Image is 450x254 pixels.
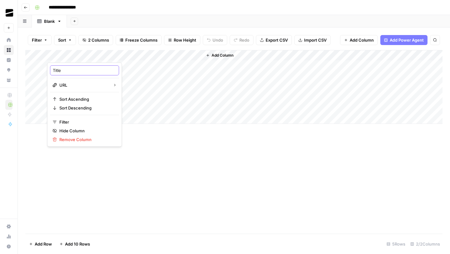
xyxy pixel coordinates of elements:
span: Sort Ascending [59,96,114,102]
button: Add Column [340,35,378,45]
button: 2 Columns [78,35,113,45]
button: Filter [28,35,52,45]
a: Home [4,35,14,45]
span: Export CSV [266,37,288,43]
button: Help + Support [4,241,14,251]
a: Your Data [4,75,14,85]
span: Sort [58,37,66,43]
img: OGM Logo [4,7,15,18]
span: Filter [32,37,42,43]
span: Remove Column [59,136,114,143]
span: Add 10 Rows [65,241,90,247]
span: URL [59,82,108,88]
a: Insights [4,55,14,65]
button: Add Column [203,51,236,59]
span: Add Row [35,241,52,247]
div: 5 Rows [384,239,408,249]
span: Sort Descending [59,105,114,111]
button: Add Power Agent [380,35,427,45]
span: Redo [239,37,249,43]
span: Filter [59,119,114,125]
div: Blank [44,18,55,24]
button: Export CSV [256,35,292,45]
a: Browse [4,45,14,55]
span: Add Power Agent [390,37,424,43]
span: Hide Column [59,128,114,134]
button: Workspace: OGM [4,5,14,21]
span: Freeze Columns [125,37,157,43]
a: Opportunities [4,65,14,75]
div: 2/2 Columns [408,239,442,249]
a: Settings [4,221,14,231]
span: Add Column [350,37,374,43]
span: Import CSV [304,37,327,43]
span: Undo [212,37,223,43]
button: Sort [54,35,76,45]
span: Row Height [174,37,196,43]
button: Add Row [25,239,56,249]
span: 2 Columns [88,37,109,43]
button: Freeze Columns [116,35,162,45]
a: Blank [32,15,67,28]
button: Row Height [164,35,200,45]
button: Undo [203,35,227,45]
button: Import CSV [294,35,331,45]
button: Add 10 Rows [56,239,94,249]
button: Redo [230,35,253,45]
a: Usage [4,231,14,241]
span: Add Column [212,53,233,58]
